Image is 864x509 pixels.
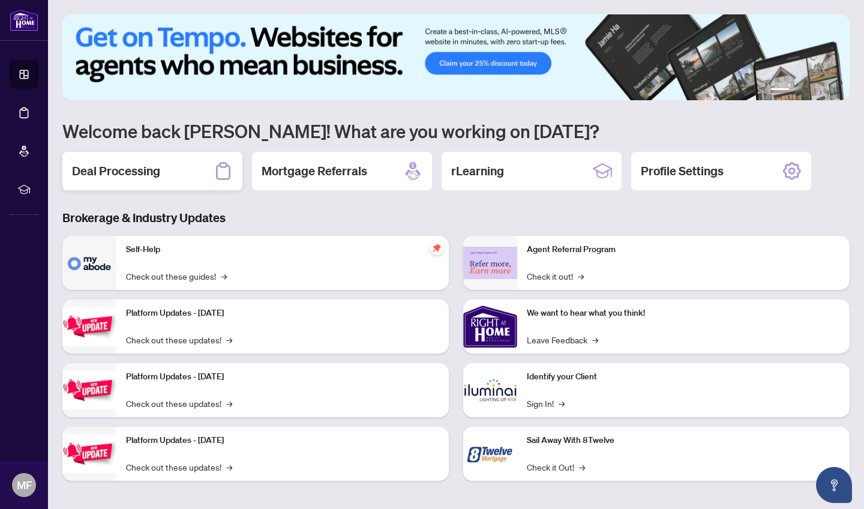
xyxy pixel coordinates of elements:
[62,119,850,142] h1: Welcome back [PERSON_NAME]! What are you working on [DATE]?
[823,88,828,93] button: 5
[770,88,790,93] button: 1
[62,435,116,472] img: Platform Updates - June 23, 2025
[794,88,799,93] button: 2
[804,88,809,93] button: 3
[463,300,517,354] img: We want to hear what you think!
[126,307,439,320] p: Platform Updates - [DATE]
[62,14,850,100] img: Slide 0
[814,88,818,93] button: 4
[10,9,38,31] img: logo
[221,270,227,283] span: →
[833,88,838,93] button: 6
[226,333,232,346] span: →
[62,209,850,226] h3: Brokerage & Industry Updates
[226,397,232,410] span: →
[262,163,367,179] h2: Mortgage Referrals
[463,427,517,481] img: Sail Away With 8Twelve
[527,460,585,474] a: Check it Out!→
[62,307,116,345] img: Platform Updates - July 21, 2025
[527,243,840,256] p: Agent Referral Program
[126,333,232,346] a: Check out these updates!→
[430,241,444,255] span: pushpin
[451,163,504,179] h2: rLearning
[579,460,585,474] span: →
[17,477,32,493] span: MF
[126,460,232,474] a: Check out these updates!→
[126,243,439,256] p: Self-Help
[816,467,852,503] button: Open asap
[527,270,584,283] a: Check it out!→
[592,333,598,346] span: →
[463,247,517,280] img: Agent Referral Program
[527,333,598,346] a: Leave Feedback→
[527,397,565,410] a: Sign In!→
[62,236,116,290] img: Self-Help
[62,371,116,409] img: Platform Updates - July 8, 2025
[226,460,232,474] span: →
[578,270,584,283] span: →
[126,434,439,447] p: Platform Updates - [DATE]
[463,363,517,417] img: Identify your Client
[126,370,439,384] p: Platform Updates - [DATE]
[527,434,840,447] p: Sail Away With 8Twelve
[126,397,232,410] a: Check out these updates!→
[527,370,840,384] p: Identify your Client
[527,307,840,320] p: We want to hear what you think!
[72,163,160,179] h2: Deal Processing
[641,163,724,179] h2: Profile Settings
[559,397,565,410] span: →
[126,270,227,283] a: Check out these guides!→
